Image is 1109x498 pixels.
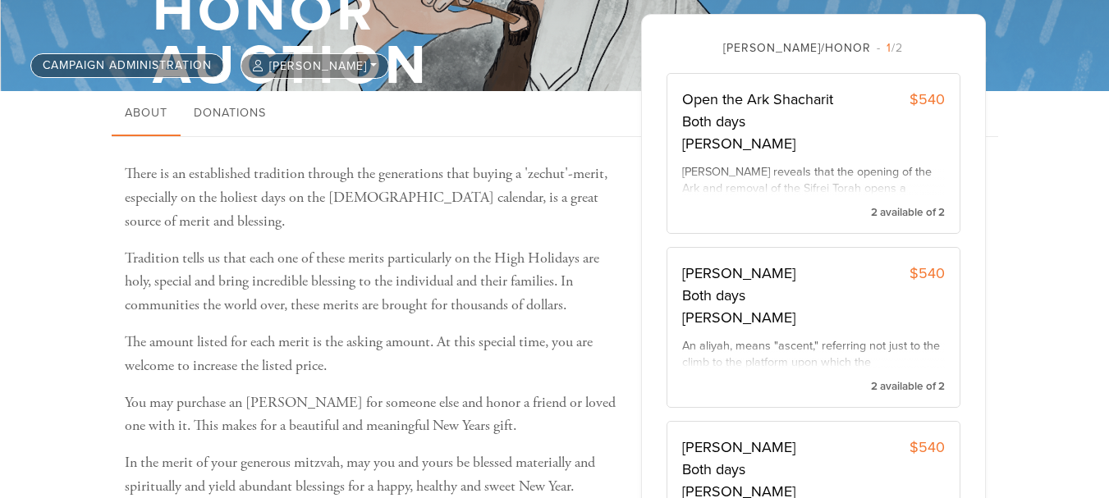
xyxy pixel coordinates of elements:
span: 1 [887,41,891,55]
div: [PERSON_NAME]/Honor [667,39,960,57]
div: [PERSON_NAME] reveals that the opening of the Ark and removal of the Sifrei Torah opens a treasur... [682,164,945,194]
span: $ [910,90,919,108]
a: About [112,91,181,137]
a: Donations [181,91,279,137]
span: 2 [938,380,945,393]
p: There is an established tradition through the generations that buying a 'zechut'-merit, especiall... [125,162,616,233]
p: The amount listed for each merit is the asking amount. At this special time, you are welcome to i... [125,331,616,378]
span: Both days [PERSON_NAME] [682,285,859,329]
span: 540 [919,90,945,108]
span: available of [880,380,936,393]
span: Both days [PERSON_NAME] [682,111,859,155]
p: Tradition tells us that each one of these merits particularly on the High Holidays are holy, spec... [125,247,616,318]
p: You may purchase an [PERSON_NAME] for someone else and honor a friend or loved one with it. This ... [125,391,616,439]
button: [PERSON_NAME] [241,53,389,79]
span: $ [910,438,919,456]
span: Open the Ark Shacharit [682,90,833,108]
span: available of [880,206,936,219]
span: 2 [938,206,945,219]
span: [PERSON_NAME] [682,264,795,282]
span: 2 [871,206,878,219]
span: 540 [919,264,945,282]
span: $ [910,264,919,282]
span: /2 [877,41,903,55]
div: An aliyah, means "ascent," referring not just to the climb to the platform upon which the [DEMOGR... [682,338,945,368]
span: 540 [919,438,945,456]
span: 2 [871,380,878,393]
a: Campaign Administration [30,53,224,78]
span: [PERSON_NAME] [682,438,795,456]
